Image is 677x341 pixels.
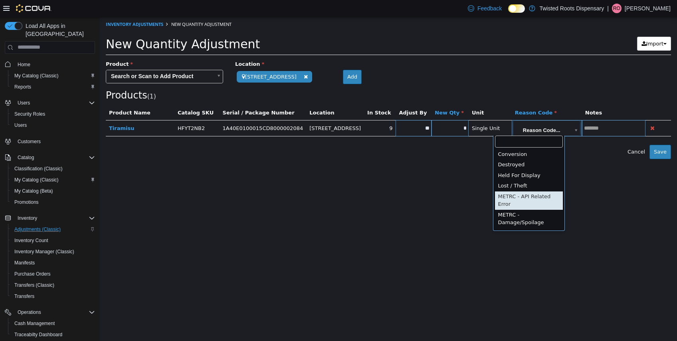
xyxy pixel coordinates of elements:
[8,120,98,131] button: Users
[8,235,98,246] button: Inventory Count
[14,307,44,317] button: Operations
[14,60,34,69] a: Home
[14,293,34,300] span: Transfers
[395,142,463,153] div: Destroyed
[8,257,98,268] button: Manifests
[11,82,34,92] a: Reports
[465,0,505,16] a: Feedback
[14,320,55,327] span: Cash Management
[11,225,64,234] a: Adjustments (Classic)
[395,193,463,211] div: METRC - Damage/Spoilage
[14,188,53,194] span: My Catalog (Beta)
[14,111,45,117] span: Security Roles
[14,98,95,108] span: Users
[11,292,38,301] a: Transfers
[8,291,98,302] button: Transfers
[395,132,463,143] div: Conversion
[11,71,95,81] span: My Catalog (Classic)
[14,73,59,79] span: My Catalog (Classic)
[14,166,63,172] span: Classification (Classic)
[14,248,74,255] span: Inventory Manager (Classic)
[11,82,95,92] span: Reports
[11,269,95,279] span: Purchase Orders
[11,164,95,173] span: Classification (Classic)
[8,81,98,93] button: Reports
[14,260,35,266] span: Manifests
[8,163,98,174] button: Classification (Classic)
[8,246,98,257] button: Inventory Manager (Classic)
[14,59,95,69] span: Home
[11,197,42,207] a: Promotions
[11,330,65,339] a: Traceabilty Dashboard
[14,226,61,233] span: Adjustments (Classic)
[613,4,620,13] span: RO
[2,152,98,163] button: Catalog
[539,4,604,13] p: Twisted Roots Dispensary
[11,164,66,173] a: Classification (Classic)
[11,225,95,234] span: Adjustments (Classic)
[8,197,98,208] button: Promotions
[11,247,77,256] a: Inventory Manager (Classic)
[11,109,48,119] a: Security Roles
[11,71,62,81] a: My Catalog (Classic)
[11,186,56,196] a: My Catalog (Beta)
[14,331,62,338] span: Traceabilty Dashboard
[14,199,39,205] span: Promotions
[607,4,609,13] p: |
[11,175,62,185] a: My Catalog (Classic)
[8,318,98,329] button: Cash Management
[11,109,95,119] span: Security Roles
[612,4,622,13] div: Ryan O'Meara
[8,108,98,120] button: Security Roles
[11,280,95,290] span: Transfers (Classic)
[508,4,525,13] input: Dark Mode
[395,164,463,174] div: Lost / Theft
[11,319,95,328] span: Cash Management
[14,153,95,162] span: Catalog
[11,247,95,256] span: Inventory Manager (Classic)
[395,211,463,222] div: METRC - Drying
[14,98,33,108] button: Users
[14,122,27,128] span: Users
[11,258,95,268] span: Manifests
[11,258,38,268] a: Manifests
[8,329,98,340] button: Traceabilty Dashboard
[11,175,95,185] span: My Catalog (Classic)
[11,120,95,130] span: Users
[395,174,463,193] div: METRC - API Related Error
[14,237,48,244] span: Inventory Count
[18,309,41,315] span: Operations
[11,269,54,279] a: Purchase Orders
[8,70,98,81] button: My Catalog (Classic)
[8,268,98,280] button: Purchase Orders
[2,59,98,70] button: Home
[8,174,98,185] button: My Catalog (Classic)
[2,307,98,318] button: Operations
[16,4,51,12] img: Cova
[18,154,34,161] span: Catalog
[14,84,31,90] span: Reports
[18,215,37,221] span: Inventory
[14,137,44,146] a: Customers
[14,271,51,277] span: Purchase Orders
[18,100,30,106] span: Users
[2,97,98,108] button: Users
[2,213,98,224] button: Inventory
[11,197,95,207] span: Promotions
[11,292,95,301] span: Transfers
[14,177,59,183] span: My Catalog (Classic)
[22,22,95,38] span: Load All Apps in [GEOGRAPHIC_DATA]
[8,185,98,197] button: My Catalog (Beta)
[14,213,40,223] button: Inventory
[14,213,95,223] span: Inventory
[11,236,95,245] span: Inventory Count
[14,307,95,317] span: Operations
[11,280,57,290] a: Transfers (Classic)
[477,4,502,12] span: Feedback
[14,282,54,288] span: Transfers (Classic)
[11,330,95,339] span: Traceabilty Dashboard
[14,136,95,146] span: Customers
[8,224,98,235] button: Adjustments (Classic)
[395,153,463,164] div: Held For Display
